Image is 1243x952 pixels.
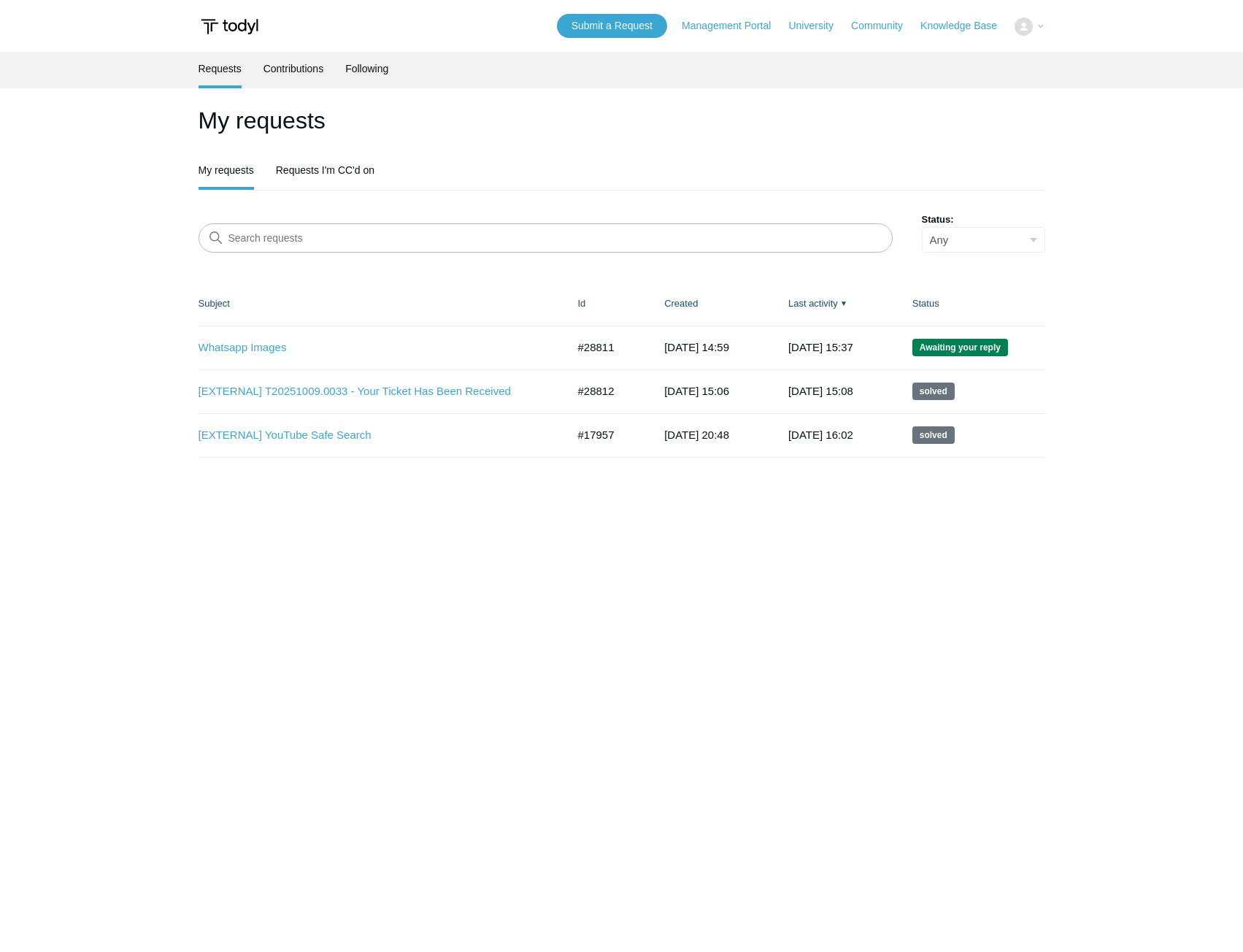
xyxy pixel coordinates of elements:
a: [EXTERNAL] T20251009.0033 - Your Ticket Has Been Received [199,383,545,400]
th: Subject [199,282,563,326]
a: Last activity▼ [788,298,838,309]
label: Status: [922,212,1045,227]
a: Created [664,298,698,309]
img: Todyl Support Center Help Center home page [199,13,261,40]
a: Requests I'm CC'd on [276,153,374,187]
a: Community [851,18,917,34]
td: #17957 [563,413,650,457]
time: 2024-05-24T20:48:37+00:00 [664,429,729,441]
h1: My requests [199,103,1045,138]
a: University [788,18,847,34]
a: Submit a Request [557,14,667,38]
td: #28812 [563,369,650,413]
span: This request has been solved [912,383,955,400]
a: Contributions [263,52,324,85]
input: Search requests [199,223,893,253]
time: 2024-06-17T16:02:43+00:00 [788,429,853,441]
a: Whatsapp Images [199,339,545,356]
a: Management Portal [682,18,785,34]
a: Following [345,52,388,85]
time: 2025-10-09T14:59:22+00:00 [664,341,729,353]
th: Status [898,282,1045,326]
time: 2025-10-09T15:08:00+00:00 [788,385,853,397]
span: We are waiting for you to respond [912,339,1008,356]
span: ▼ [840,298,847,309]
a: [EXTERNAL] YouTube Safe Search [199,427,545,444]
a: Knowledge Base [920,18,1012,34]
time: 2025-10-10T15:37:50+00:00 [788,341,853,353]
th: Id [563,282,650,326]
span: This request has been solved [912,426,955,444]
a: Requests [199,52,242,85]
td: #28811 [563,326,650,369]
a: My requests [199,153,254,187]
time: 2025-10-09T15:06:31+00:00 [664,385,729,397]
